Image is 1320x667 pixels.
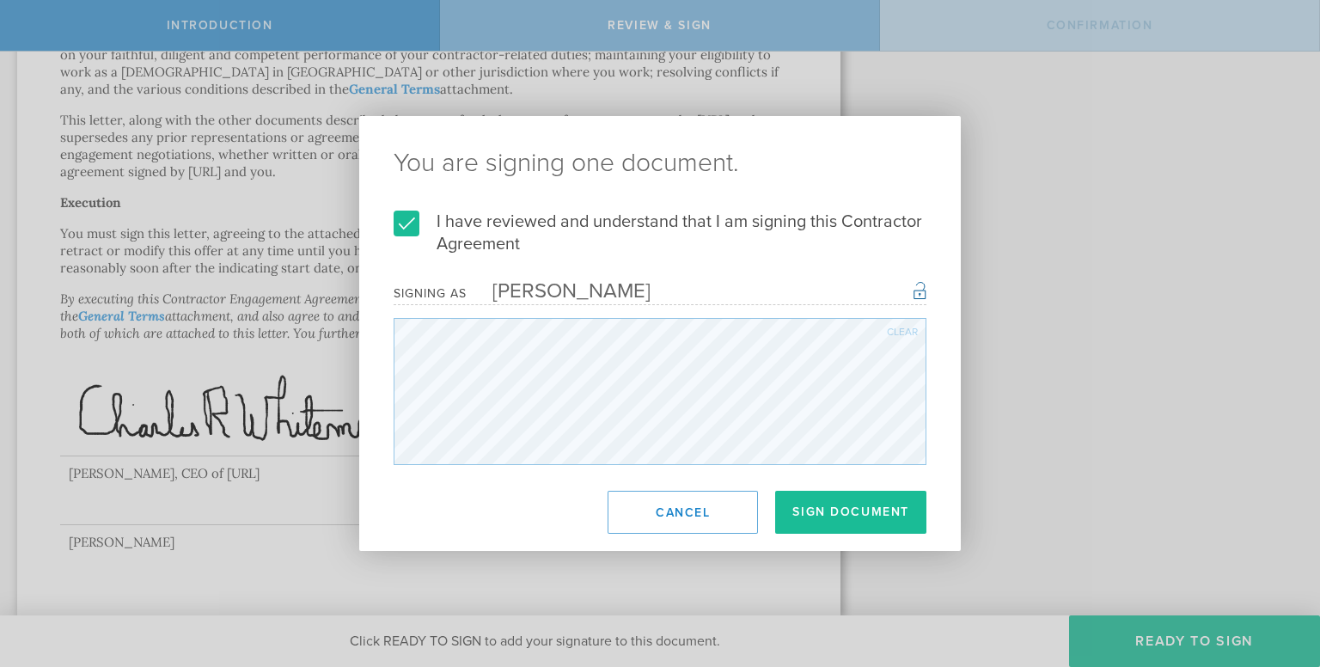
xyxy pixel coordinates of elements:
[467,278,651,303] div: [PERSON_NAME]
[394,286,467,301] div: Signing as
[394,211,926,255] label: I have reviewed and understand that I am signing this Contractor Agreement
[608,491,758,534] button: Cancel
[775,491,926,534] button: Sign Document
[394,150,926,176] ng-pluralize: You are signing one document.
